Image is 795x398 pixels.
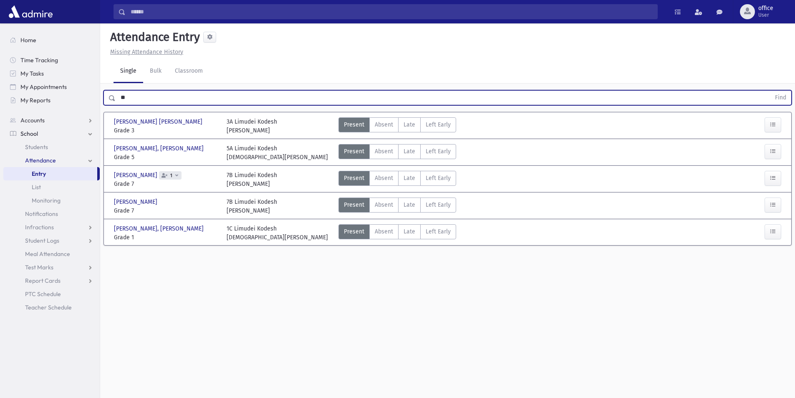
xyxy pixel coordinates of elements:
[404,147,415,156] span: Late
[770,91,791,105] button: Find
[404,120,415,129] span: Late
[3,274,100,287] a: Report Cards
[20,83,67,91] span: My Appointments
[227,224,328,242] div: 1C Limudei Kodesh [DEMOGRAPHIC_DATA][PERSON_NAME]
[114,144,205,153] span: [PERSON_NAME], [PERSON_NAME]
[3,33,100,47] a: Home
[169,173,174,178] span: 1
[3,94,100,107] a: My Reports
[344,200,364,209] span: Present
[114,198,159,206] span: [PERSON_NAME]
[426,200,451,209] span: Left Early
[114,206,218,215] span: Grade 7
[3,247,100,261] a: Meal Attendance
[114,60,143,83] a: Single
[3,261,100,274] a: Test Marks
[344,120,364,129] span: Present
[404,200,415,209] span: Late
[32,170,46,177] span: Entry
[227,144,328,162] div: 5A Limudei Kodesh [DEMOGRAPHIC_DATA][PERSON_NAME]
[3,154,100,167] a: Attendance
[338,171,456,188] div: AttTypes
[375,174,393,183] span: Absent
[20,36,36,44] span: Home
[426,227,451,236] span: Left Early
[426,147,451,156] span: Left Early
[3,167,97,180] a: Entry
[227,198,277,215] div: 7B Limudei Kodesh [PERSON_NAME]
[3,180,100,194] a: List
[3,114,100,127] a: Accounts
[114,224,205,233] span: [PERSON_NAME], [PERSON_NAME]
[7,3,55,20] img: AdmirePro
[32,183,41,191] span: List
[344,227,364,236] span: Present
[25,143,48,151] span: Students
[25,223,54,231] span: Infractions
[3,140,100,154] a: Students
[20,130,38,137] span: School
[338,198,456,215] div: AttTypes
[20,70,44,77] span: My Tasks
[20,117,45,124] span: Accounts
[3,80,100,94] a: My Appointments
[25,290,61,298] span: PTC Schedule
[3,221,100,234] a: Infractions
[168,60,209,83] a: Classroom
[114,171,159,180] span: [PERSON_NAME]
[20,56,58,64] span: Time Tracking
[3,301,100,314] a: Teacher Schedule
[32,197,61,204] span: Monitoring
[3,67,100,80] a: My Tasks
[227,117,277,135] div: 3A Limudei Kodesh [PERSON_NAME]
[404,227,415,236] span: Late
[375,200,393,209] span: Absent
[227,171,277,188] div: 7B Limudei Kodesh [PERSON_NAME]
[758,5,773,12] span: office
[25,264,53,271] span: Test Marks
[3,207,100,221] a: Notifications
[3,194,100,207] a: Monitoring
[20,96,50,104] span: My Reports
[344,174,364,183] span: Present
[338,117,456,135] div: AttTypes
[110,48,183,56] u: Missing Attendance History
[107,48,183,56] a: Missing Attendance History
[338,144,456,162] div: AttTypes
[25,250,70,258] span: Meal Attendance
[758,12,773,18] span: User
[3,234,100,247] a: Student Logs
[143,60,168,83] a: Bulk
[344,147,364,156] span: Present
[114,153,218,162] span: Grade 5
[375,120,393,129] span: Absent
[114,126,218,135] span: Grade 3
[426,120,451,129] span: Left Early
[107,30,200,44] h5: Attendance Entry
[114,117,204,126] span: [PERSON_NAME] [PERSON_NAME]
[375,227,393,236] span: Absent
[25,277,61,284] span: Report Cards
[25,210,58,218] span: Notifications
[25,304,72,311] span: Teacher Schedule
[375,147,393,156] span: Absent
[404,174,415,183] span: Late
[338,224,456,242] div: AttTypes
[25,157,56,164] span: Attendance
[25,237,59,244] span: Student Logs
[426,174,451,183] span: Left Early
[3,287,100,301] a: PTC Schedule
[126,4,657,19] input: Search
[3,53,100,67] a: Time Tracking
[114,180,218,188] span: Grade 7
[114,233,218,242] span: Grade 1
[3,127,100,140] a: School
